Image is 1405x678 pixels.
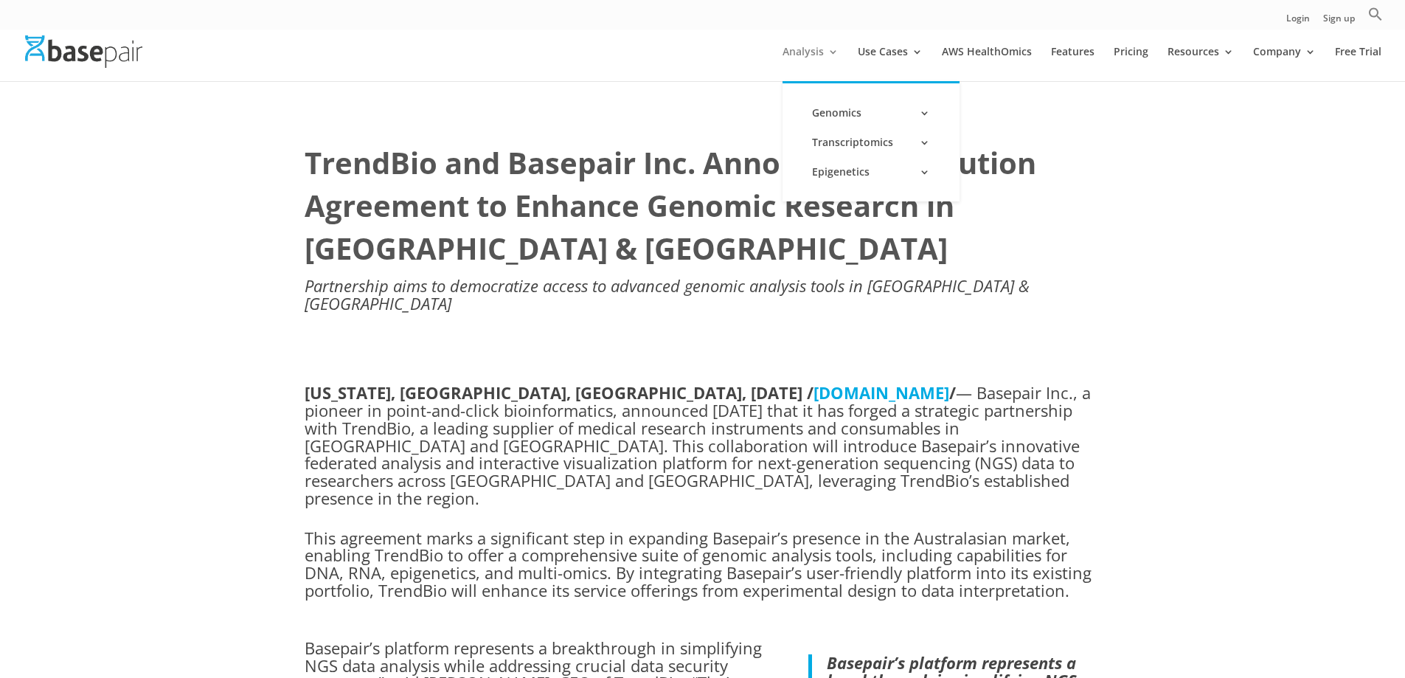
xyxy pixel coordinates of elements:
[1114,46,1148,81] a: Pricing
[813,381,949,404] a: [DOMAIN_NAME]
[305,381,956,404] strong: [US_STATE], [GEOGRAPHIC_DATA], [GEOGRAPHIC_DATA], [DATE] / /
[1286,14,1310,30] a: Login
[305,530,1101,600] p: This agreement marks a significant step in expanding Basepair’s presence in the Australasian mark...
[305,384,1101,508] p: — Basepair Inc., a pioneer in point-and-click bioinformatics, announced [DATE] that it has forged...
[1168,46,1234,81] a: Resources
[1335,46,1381,81] a: Free Trial
[942,46,1032,81] a: AWS HealthOmics
[1253,46,1316,81] a: Company
[797,157,945,187] a: Epigenetics
[25,35,142,67] img: Basepair
[305,274,1030,314] i: Partnership aims to democratize access to advanced genomic analysis tools in [GEOGRAPHIC_DATA] & ...
[1368,7,1383,21] svg: Search
[797,98,945,128] a: Genomics
[1051,46,1094,81] a: Features
[1368,7,1383,30] a: Search Icon Link
[858,46,923,81] a: Use Cases
[305,142,1036,269] strong: TrendBio and Basepair Inc. Announce Distribution Agreement to Enhance Genomic Research in [GEOGRA...
[1323,14,1355,30] a: Sign up
[783,46,839,81] a: Analysis
[797,128,945,157] a: Transcriptomics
